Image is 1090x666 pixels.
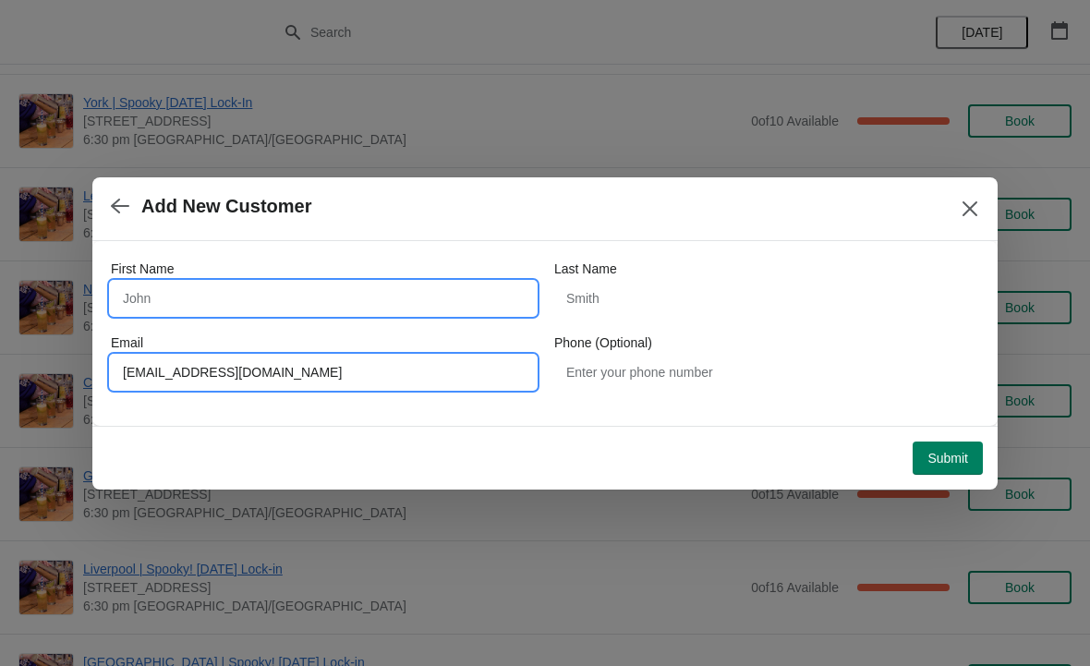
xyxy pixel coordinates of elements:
input: John [111,282,536,315]
input: Enter your phone number [554,356,979,389]
input: Smith [554,282,979,315]
span: Submit [927,451,968,466]
button: Close [953,192,987,225]
h2: Add New Customer [141,196,311,217]
label: Last Name [554,260,617,278]
label: Email [111,333,143,352]
label: Phone (Optional) [554,333,652,352]
input: Enter your email [111,356,536,389]
button: Submit [913,442,983,475]
label: First Name [111,260,174,278]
